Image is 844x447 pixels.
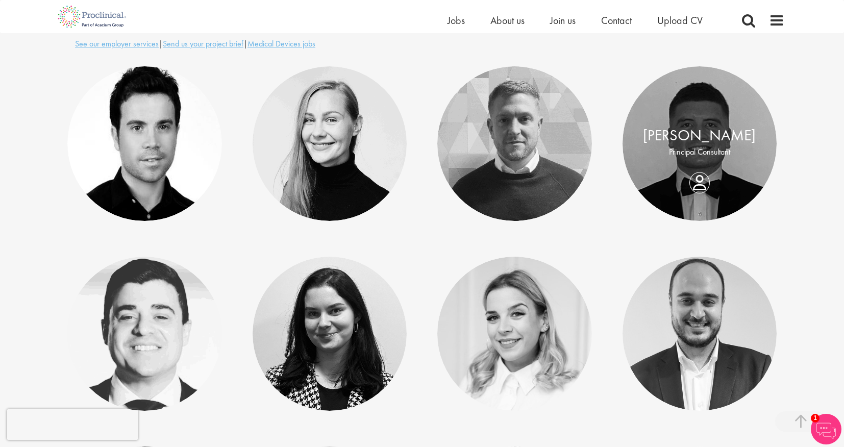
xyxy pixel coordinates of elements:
a: Upload CV [657,14,703,27]
a: Jobs [448,14,465,27]
a: Medical Devices jobs [247,38,315,49]
a: Contact [601,14,632,27]
a: [PERSON_NAME] [643,126,756,145]
a: Join us [550,14,576,27]
p: | | [75,38,533,50]
img: Chatbot [811,414,841,444]
iframe: reCAPTCHA [7,409,138,440]
a: See our employer services [75,38,159,49]
p: Principal Consultant [633,146,767,158]
a: Send us your project brief [163,38,243,49]
span: 1 [811,414,820,423]
a: About us [490,14,525,27]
